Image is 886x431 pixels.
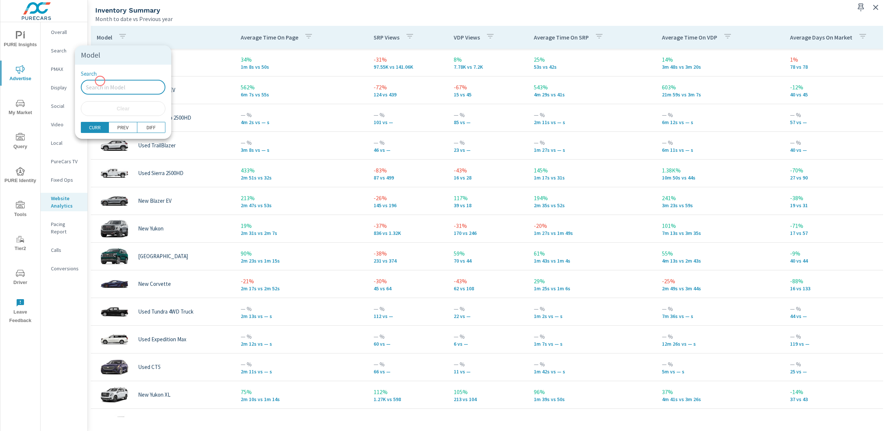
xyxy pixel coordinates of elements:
[147,124,156,131] p: DIFF
[81,101,165,116] button: Clear
[109,122,137,133] button: PREV
[81,122,109,133] button: CURR
[117,124,128,131] p: PREV
[81,51,165,59] p: Model
[137,122,165,133] button: DIFF
[85,105,161,112] span: Clear
[89,124,101,131] p: CURR
[81,80,165,95] input: Search in Model
[81,71,97,77] label: Search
